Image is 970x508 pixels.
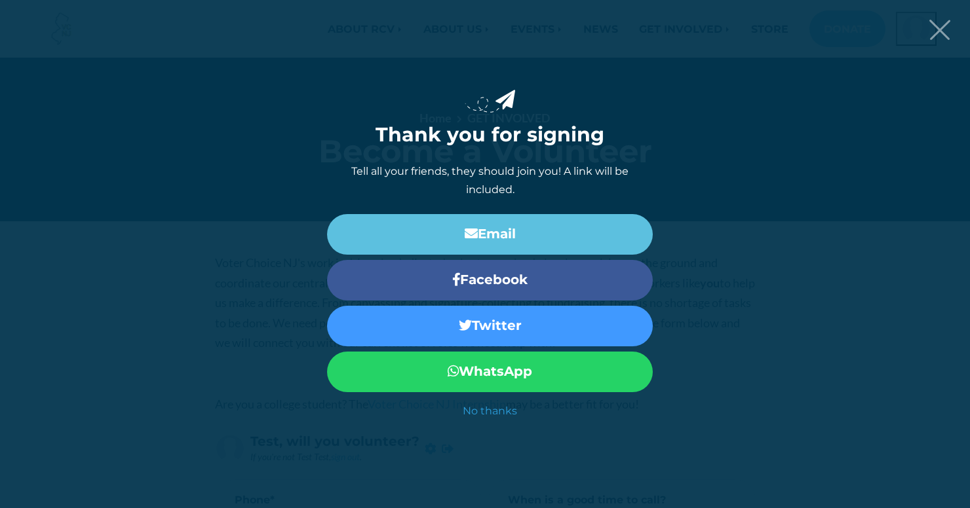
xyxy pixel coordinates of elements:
p: Tell all your friends, they should join you! A link will be included. [327,162,653,198]
a: Email [327,214,653,255]
a: Facebook [327,260,653,300]
button: Close [929,20,950,40]
a: Twitter [327,306,653,346]
a: WhatsApp [327,352,653,392]
a: No thanks [327,403,653,418]
h1: Thank you for signing [327,123,653,147]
